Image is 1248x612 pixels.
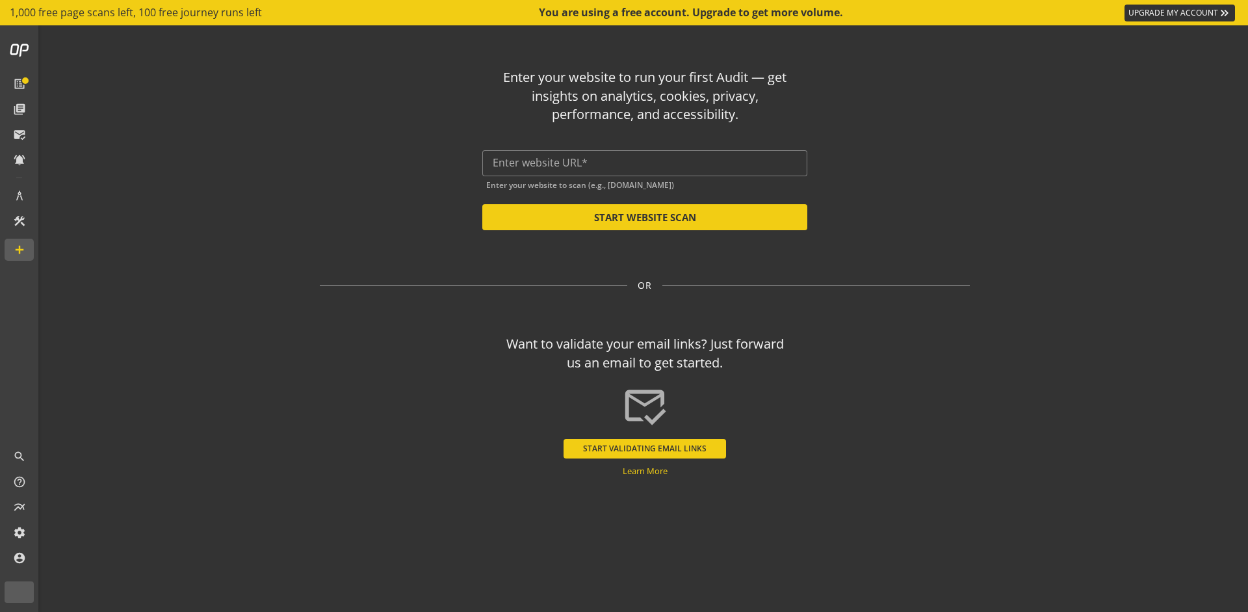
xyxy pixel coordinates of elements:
mat-icon: mark_email_read [13,128,26,141]
button: START VALIDATING EMAIL LINKS [564,439,726,459]
span: OR [638,279,652,292]
a: Learn More [623,465,668,477]
mat-icon: keyboard_double_arrow_right [1218,7,1231,20]
mat-icon: add [13,243,26,256]
mat-hint: Enter your website to scan (e.g., [DOMAIN_NAME]) [486,178,674,190]
mat-icon: search [13,450,26,463]
mat-icon: list_alt [13,77,26,90]
mat-icon: architecture [13,189,26,202]
mat-icon: notifications_active [13,153,26,166]
mat-icon: library_books [13,103,26,116]
input: Enter website URL* [493,157,797,169]
div: Want to validate your email links? Just forward us an email to get started. [500,335,790,372]
mat-icon: help_outline [13,475,26,488]
div: Enter your website to run your first Audit — get insights on analytics, cookies, privacy, perform... [500,68,790,124]
mat-icon: multiline_chart [13,501,26,514]
a: UPGRADE MY ACCOUNT [1124,5,1235,21]
mat-icon: account_circle [13,552,26,565]
mat-icon: mark_email_read [622,383,668,429]
mat-icon: settings [13,526,26,539]
mat-icon: construction [13,215,26,228]
button: START WEBSITE SCAN [482,204,807,230]
span: 1,000 free page scans left, 100 free journey runs left [10,5,262,20]
div: You are using a free account. Upgrade to get more volume. [539,5,844,20]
